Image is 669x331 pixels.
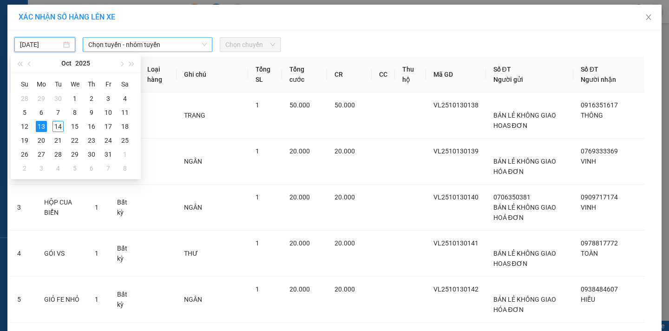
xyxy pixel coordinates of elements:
[493,296,556,313] span: BÁN LẺ KHÔNG GIAO HÓA ĐƠN
[184,158,202,165] span: NGÂN
[95,112,98,119] span: 1
[282,57,327,93] th: Tổng cước
[8,8,73,19] div: Vĩnh Long
[256,147,259,155] span: 1
[79,30,154,41] div: TUYÊN
[636,5,662,31] button: Close
[581,66,598,73] span: Số ĐT
[334,101,355,109] span: 50.000
[20,40,61,50] input: 13/10/2025
[493,204,556,221] span: BÁN LẺ KHÔNG GIAO HOÁ ĐƠN
[37,277,87,323] td: GIỎ FE NHỎ
[10,231,37,277] td: 4
[433,193,479,201] span: VL2510130140
[10,277,37,323] td: 5
[95,204,98,211] span: 1
[334,147,355,155] span: 20.000
[289,239,310,247] span: 20.000
[433,147,479,155] span: VL2510130139
[581,101,618,109] span: 0916351617
[37,185,87,231] td: HỘP CUA BIỂN
[37,231,87,277] td: GÓI VS
[87,57,110,93] th: SL
[493,66,511,73] span: Số ĐT
[225,38,275,52] span: Chọn chuyến
[581,250,598,257] span: TOÀN
[184,296,202,303] span: NGÂN
[140,57,177,93] th: Loại hàng
[395,57,426,93] th: Thu hộ
[289,147,310,155] span: 20.000
[248,57,282,93] th: Tổng SL
[433,285,479,293] span: VL2510130142
[256,285,259,293] span: 1
[202,42,207,47] span: down
[95,250,98,257] span: 1
[289,285,310,293] span: 20.000
[177,57,248,93] th: Ghi chú
[8,9,22,19] span: Gửi:
[581,204,596,211] span: VINH
[79,8,154,30] div: TP. [PERSON_NAME]
[493,76,523,83] span: Người gửi
[19,13,115,21] span: XÁC NHẬN SỐ HÀNG LÊN XE
[581,112,603,119] span: THÔNG
[10,139,37,185] td: 2
[88,38,207,52] span: Chọn tuyến - nhóm tuyến
[581,76,616,83] span: Người nhận
[426,57,486,93] th: Mã GD
[37,93,87,139] td: GÓI ĐEN ( FE )
[493,112,556,129] span: BÁN LẺ KHÔNG GIAO HOAS ĐƠN
[37,139,87,185] td: HỘP
[433,239,479,247] span: VL2510130141
[372,57,395,93] th: CC
[334,193,355,201] span: 20.000
[327,57,372,93] th: CR
[95,158,98,165] span: 1
[10,93,37,139] td: 1
[110,139,140,185] td: Bất kỳ
[581,147,618,155] span: 0769333369
[581,158,596,165] span: VINH
[289,101,310,109] span: 50.000
[433,101,479,109] span: VL2510130138
[184,112,205,119] span: TRANG
[8,53,73,66] div: 0989682922
[79,41,154,54] div: 0938322839
[110,57,140,93] th: ĐVT
[110,93,140,139] td: Bất kỳ
[493,158,556,175] span: BÁN LẺ KHÔNG GIAO HÓA ĐƠN
[37,57,87,93] th: Tên hàng
[256,239,259,247] span: 1
[184,204,202,211] span: NGÂN
[110,231,140,277] td: Bất kỳ
[645,13,652,21] span: close
[581,239,618,247] span: 0978817772
[256,101,259,109] span: 1
[110,185,140,231] td: Bất kỳ
[110,277,140,323] td: Bất kỳ
[581,296,595,303] span: HIẾU
[289,193,310,201] span: 20.000
[493,193,531,201] span: 0706350381
[581,285,618,293] span: 0938484607
[581,193,618,201] span: 0909717174
[10,185,37,231] td: 3
[256,193,259,201] span: 1
[184,250,198,257] span: THƯ
[493,250,556,267] span: BÁN LẺ KHÔNG GIAO HOAS ĐƠN
[334,239,355,247] span: 20.000
[95,296,98,303] span: 1
[79,9,102,19] span: Nhận:
[10,57,37,93] th: STT
[8,19,73,53] div: BÁN LẺ KHÔNG GIAO HÓA ĐƠN
[334,285,355,293] span: 20.000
